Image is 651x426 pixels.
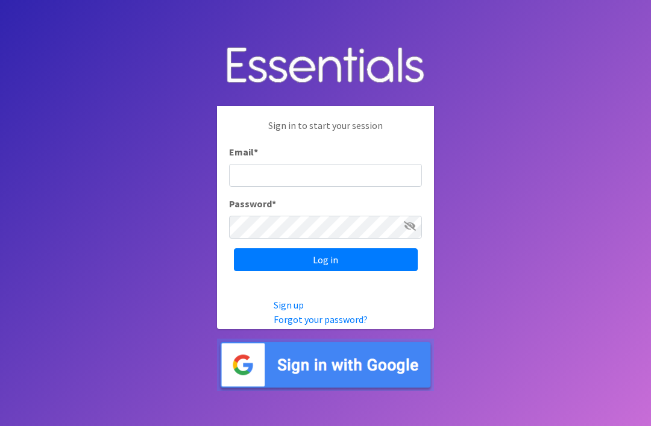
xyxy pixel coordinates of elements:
[254,146,258,158] abbr: required
[217,339,434,391] img: Sign in with Google
[229,196,276,211] label: Password
[229,118,422,145] p: Sign in to start your session
[234,248,418,271] input: Log in
[229,145,258,159] label: Email
[274,313,368,325] a: Forgot your password?
[274,299,304,311] a: Sign up
[217,35,434,97] img: Human Essentials
[272,198,276,210] abbr: required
